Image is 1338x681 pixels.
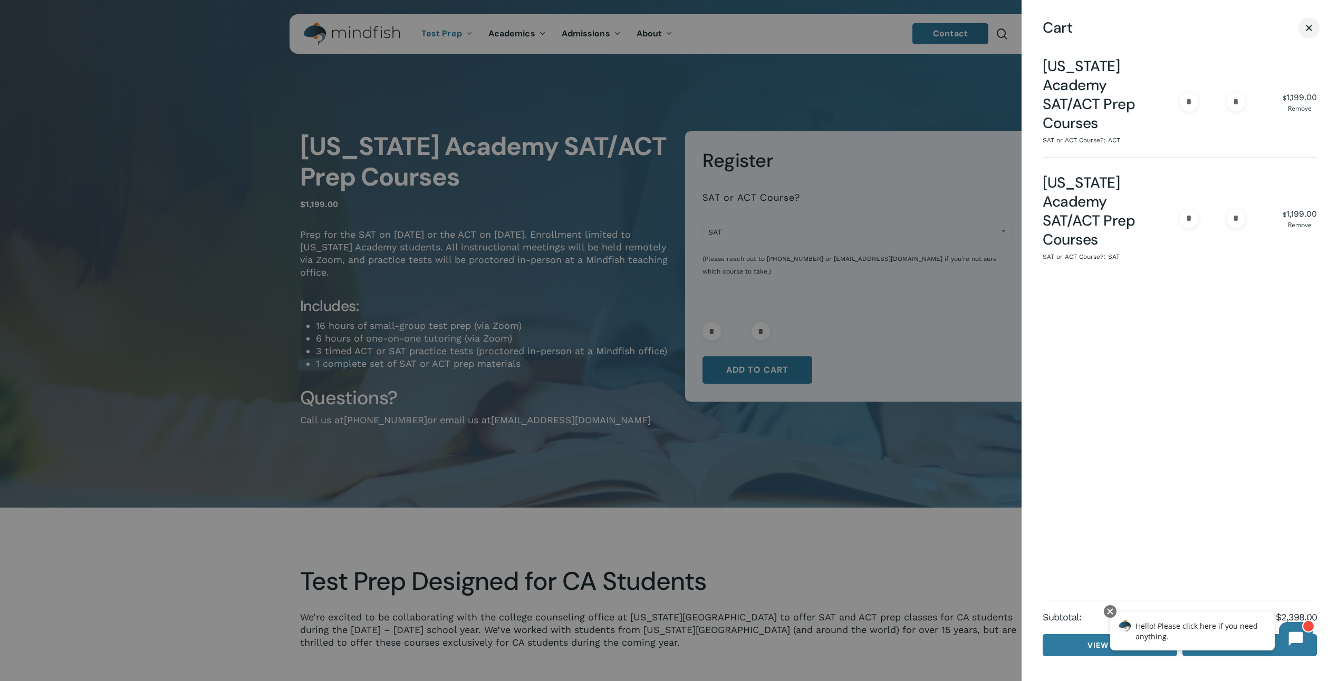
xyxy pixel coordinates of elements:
[1283,209,1317,219] bdi: 1,199.00
[1200,209,1225,228] input: Product quantity
[1108,252,1120,261] p: SAT
[1043,634,1177,656] a: View cart
[1043,173,1135,249] a: [US_STATE] Academy SAT/ACT Prep Courses
[1043,611,1276,624] strong: Subtotal:
[1283,211,1286,218] span: $
[1283,94,1286,102] span: $
[1283,105,1317,112] a: Remove Colorado Academy SAT/ACT Prep Courses from cart
[1283,92,1317,102] bdi: 1,199.00
[1043,252,1106,263] dt: SAT or ACT Course?:
[1043,56,1135,133] a: [US_STATE] Academy SAT/ACT Prep Courses
[1043,135,1106,147] dt: SAT or ACT Course?:
[1108,135,1120,145] p: ACT
[1043,21,1072,34] span: Cart
[1283,222,1317,228] a: Remove Colorado Academy SAT/ACT Prep Courses from cart
[1200,93,1225,111] input: Product quantity
[1099,603,1323,666] iframe: Chatbot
